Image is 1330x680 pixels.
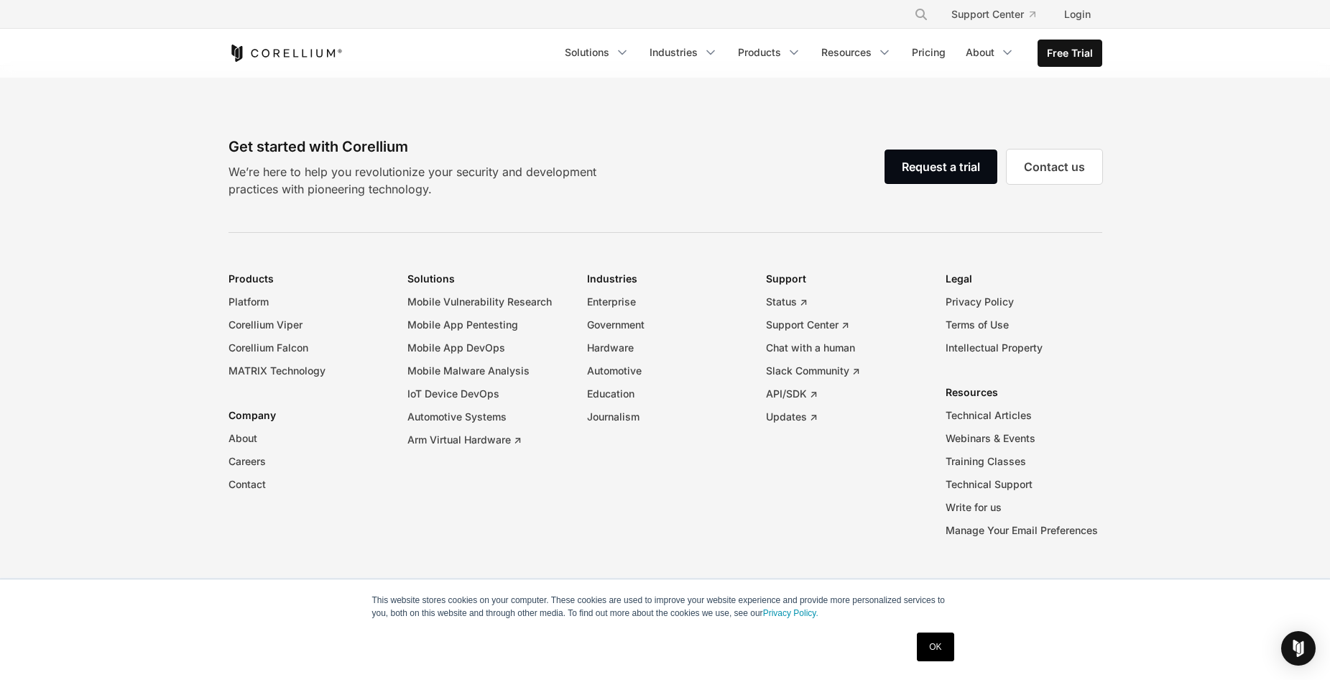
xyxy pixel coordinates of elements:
a: IoT Device DevOps [407,382,564,405]
a: Technical Articles [946,404,1102,427]
a: Intellectual Property [946,336,1102,359]
p: This website stores cookies on your computer. These cookies are used to improve your website expe... [372,594,959,620]
a: Mobile Malware Analysis [407,359,564,382]
a: Education [587,382,744,405]
a: Webinars & Events [946,427,1102,450]
a: API/SDK ↗ [766,382,923,405]
div: Navigation Menu [556,40,1102,67]
a: Training Classes [946,450,1102,473]
a: Updates ↗ [766,405,923,428]
div: Get started with Corellium [228,136,596,157]
a: Request a trial [885,150,997,184]
a: Privacy Policy [946,290,1102,313]
a: Automotive Systems [407,405,564,428]
a: Mobile Vulnerability Research [407,290,564,313]
a: About [228,427,385,450]
a: Solutions [556,40,638,65]
a: Manage Your Email Preferences [946,519,1102,542]
a: Write for us [946,496,1102,519]
a: Free Trial [1038,40,1102,66]
p: We’re here to help you revolutionize your security and development practices with pioneering tech... [228,163,596,198]
a: Hardware [587,336,744,359]
a: Products [729,40,810,65]
a: OK [917,633,953,661]
a: Status ↗ [766,290,923,313]
a: Corellium Home [228,45,343,62]
div: Navigation Menu [228,267,1102,564]
a: Support Center ↗ [766,313,923,336]
a: Pricing [903,40,954,65]
a: Contact us [1007,150,1102,184]
a: Enterprise [587,290,744,313]
a: Mobile App DevOps [407,336,564,359]
a: Corellium Viper [228,313,385,336]
a: Slack Community ↗ [766,359,923,382]
a: Login [1053,1,1102,27]
div: Open Intercom Messenger [1281,631,1316,666]
a: Resources [813,40,900,65]
a: Terms of Use [946,313,1102,336]
a: Careers [228,450,385,473]
a: Arm Virtual Hardware ↗ [407,428,564,451]
a: Support Center [940,1,1047,27]
a: Chat with a human [766,336,923,359]
button: Search [908,1,934,27]
a: Privacy Policy. [763,608,818,618]
a: Technical Support [946,473,1102,496]
div: Navigation Menu [897,1,1102,27]
a: About [957,40,1023,65]
a: Contact [228,473,385,496]
a: Automotive [587,359,744,382]
a: Government [587,313,744,336]
a: Mobile App Pentesting [407,313,564,336]
a: Industries [641,40,726,65]
a: Corellium Falcon [228,336,385,359]
a: MATRIX Technology [228,359,385,382]
a: Journalism [587,405,744,428]
a: Platform [228,290,385,313]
